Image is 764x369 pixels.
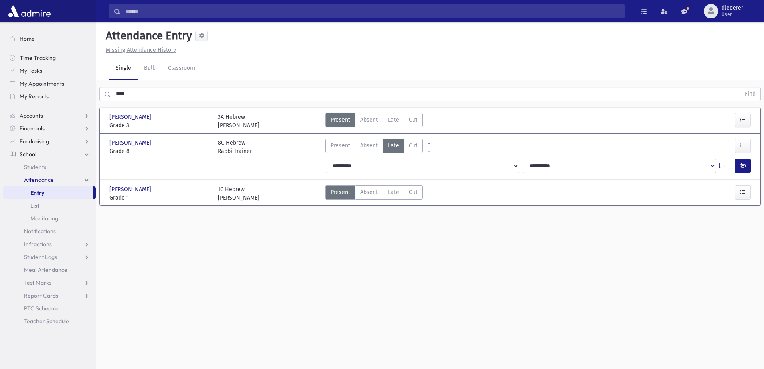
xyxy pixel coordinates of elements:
span: [PERSON_NAME] [109,139,153,147]
img: AdmirePro [6,3,53,19]
div: AttTypes [325,185,423,202]
span: School [20,151,36,158]
a: Financials [3,122,96,135]
a: Home [3,32,96,45]
div: 1C Hebrew [PERSON_NAME] [218,185,259,202]
span: Attendance [24,176,54,183]
span: Teacher Schedule [24,318,69,325]
span: Late [388,141,399,150]
a: Entry [3,186,93,199]
span: Cut [409,141,417,150]
span: Late [388,116,399,124]
span: Absent [360,116,378,124]
span: Test Marks [24,279,51,286]
h5: Attendance Entry [103,29,192,43]
span: Financials [20,125,45,132]
span: [PERSON_NAME] [109,185,153,194]
a: Classroom [162,57,201,80]
span: Cut [409,116,417,124]
button: Find [740,87,760,101]
span: dlederer [721,5,743,11]
a: Missing Attendance History [103,47,176,53]
span: Meal Attendance [24,266,67,273]
u: Missing Attendance History [106,47,176,53]
span: Grade 1 [109,194,210,202]
span: Infractions [24,241,52,248]
a: Test Marks [3,276,96,289]
input: Search [121,4,624,18]
a: List [3,199,96,212]
a: Monitoring [3,212,96,225]
span: Student Logs [24,253,57,261]
a: Teacher Schedule [3,315,96,328]
span: Time Tracking [20,54,56,61]
span: Late [388,188,399,196]
div: AttTypes [325,139,423,155]
span: Report Cards [24,292,58,299]
a: Students [3,161,96,173]
span: Grade 8 [109,147,210,155]
span: Absent [360,141,378,150]
div: 3A Hebrew [PERSON_NAME] [218,113,259,130]
span: PTC Schedule [24,305,59,312]
a: Report Cards [3,289,96,302]
span: Absent [360,188,378,196]
span: Home [20,35,35,42]
div: 8C Hebrew Rabbi Trainer [218,139,252,155]
div: AttTypes [325,113,423,130]
a: Fundraising [3,135,96,148]
a: Time Tracking [3,51,96,64]
a: My Reports [3,90,96,103]
a: PTC Schedule [3,302,96,315]
a: School [3,148,96,161]
a: My Appointments [3,77,96,90]
span: Cut [409,188,417,196]
span: [PERSON_NAME] [109,113,153,121]
a: Accounts [3,109,96,122]
a: Notifications [3,225,96,238]
a: Student Logs [3,251,96,263]
a: Meal Attendance [3,263,96,276]
a: Bulk [138,57,162,80]
a: Single [109,57,138,80]
span: My Appointments [20,80,64,87]
span: Entry [30,189,44,196]
a: Infractions [3,238,96,251]
span: My Tasks [20,67,42,74]
a: Attendance [3,173,96,186]
span: My Reports [20,93,49,100]
span: User [721,11,743,18]
span: Present [330,188,350,196]
span: List [30,202,39,209]
span: Grade 3 [109,121,210,130]
span: Present [330,116,350,124]
span: Monitoring [30,215,58,222]
span: Accounts [20,112,43,119]
span: Students [24,163,46,171]
span: Notifications [24,228,56,235]
span: Present [330,141,350,150]
span: Fundraising [20,138,49,145]
a: My Tasks [3,64,96,77]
